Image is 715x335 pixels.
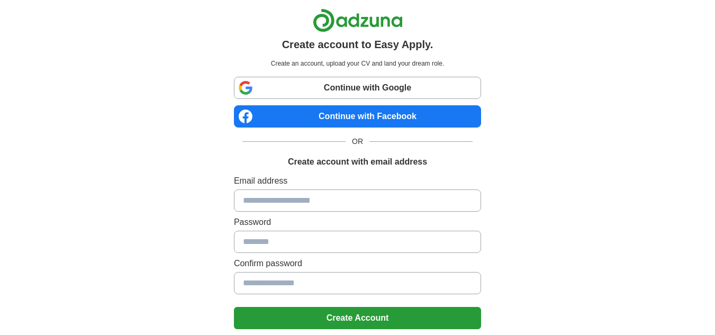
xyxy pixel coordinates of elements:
a: Continue with Google [234,77,481,99]
span: OR [346,136,369,147]
label: Confirm password [234,257,481,270]
button: Create Account [234,307,481,329]
img: Adzuna logo [313,8,403,32]
label: Password [234,216,481,229]
a: Continue with Facebook [234,105,481,128]
h1: Create account with email address [288,156,427,168]
label: Email address [234,175,481,187]
h1: Create account to Easy Apply. [282,37,433,52]
p: Create an account, upload your CV and land your dream role. [236,59,479,68]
